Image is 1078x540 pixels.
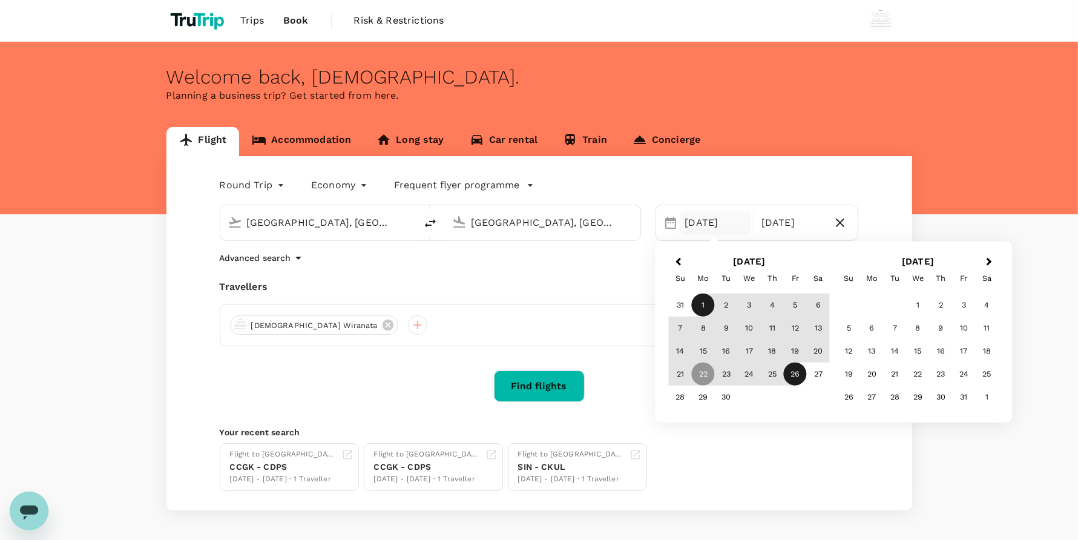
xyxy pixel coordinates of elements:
[240,13,264,28] span: Trips
[953,340,976,363] div: Choose Friday, October 17th, 2025
[220,251,306,265] button: Advanced search
[518,449,625,461] div: Flight to [GEOGRAPHIC_DATA]
[784,340,807,363] div: Choose Friday, September 19th, 2025
[757,211,827,235] div: [DATE]
[394,178,519,193] p: Frequent flyer programme
[715,294,738,317] div: Choose Tuesday, September 2nd, 2025
[220,426,859,438] p: Your recent search
[861,363,884,386] div: Choose Monday, October 20th, 2025
[807,340,830,363] div: Choose Saturday, September 20th, 2025
[861,340,884,363] div: Choose Monday, October 13th, 2025
[311,176,370,195] div: Economy
[807,267,830,290] div: Saturday
[953,267,976,290] div: Friday
[550,127,620,156] a: Train
[715,317,738,340] div: Choose Tuesday, September 9th, 2025
[374,473,481,486] div: [DATE] - [DATE] · 1 Traveller
[838,267,861,290] div: Sunday
[247,213,390,232] input: Depart from
[632,221,634,223] button: Open
[669,386,692,409] div: Choose Sunday, September 28th, 2025
[692,294,715,317] div: Choose Monday, September 1st, 2025
[715,267,738,290] div: Tuesday
[680,211,751,235] div: [DATE]
[374,449,481,461] div: Flight to [GEOGRAPHIC_DATA]
[738,267,761,290] div: Wednesday
[784,317,807,340] div: Choose Friday, September 12th, 2025
[230,473,337,486] div: [DATE] - [DATE] · 1 Traveller
[166,88,912,103] p: Planning a business trip? Get started from here.
[230,315,398,335] div: [DEMOGRAPHIC_DATA] Wiranata
[838,317,861,340] div: Choose Sunday, October 5th, 2025
[761,363,784,386] div: Choose Thursday, September 25th, 2025
[930,317,953,340] div: Choose Thursday, October 9th, 2025
[394,178,534,193] button: Frequent flyer programme
[354,13,444,28] span: Risk & Restrictions
[166,7,231,34] img: TruTrip logo
[692,363,715,386] div: Choose Monday, September 22nd, 2025
[976,340,999,363] div: Choose Saturday, October 18th, 2025
[669,267,692,290] div: Sunday
[620,127,713,156] a: Concierge
[715,340,738,363] div: Choose Tuesday, September 16th, 2025
[838,294,999,409] div: Month October, 2025
[669,294,830,409] div: Month September, 2025
[518,473,625,486] div: [DATE] - [DATE] · 1 Traveller
[220,280,859,294] div: Travellers
[761,294,784,317] div: Choose Thursday, September 4th, 2025
[907,363,930,386] div: Choose Wednesday, October 22nd, 2025
[244,320,385,332] span: [DEMOGRAPHIC_DATA] Wiranata
[838,386,861,409] div: Choose Sunday, October 26th, 2025
[930,340,953,363] div: Choose Thursday, October 16th, 2025
[907,267,930,290] div: Wednesday
[230,461,337,473] div: CCGK - CDPS
[738,294,761,317] div: Choose Wednesday, September 3rd, 2025
[233,318,248,332] img: avatar-655f099880fca.png
[715,363,738,386] div: Choose Tuesday, September 23rd, 2025
[761,267,784,290] div: Thursday
[166,66,912,88] div: Welcome back , [DEMOGRAPHIC_DATA] .
[230,449,337,461] div: Flight to [GEOGRAPHIC_DATA]
[807,294,830,317] div: Choose Saturday, September 6th, 2025
[807,363,830,386] div: Choose Saturday, September 27th, 2025
[907,294,930,317] div: Choose Wednesday, October 1st, 2025
[884,386,907,409] div: Choose Tuesday, October 28th, 2025
[838,340,861,363] div: Choose Sunday, October 12th, 2025
[976,363,999,386] div: Choose Saturday, October 25th, 2025
[976,317,999,340] div: Choose Saturday, October 11th, 2025
[518,461,625,473] div: SIN - CKUL
[665,256,834,267] h2: [DATE]
[884,340,907,363] div: Choose Tuesday, October 14th, 2025
[416,209,445,238] button: delete
[738,363,761,386] div: Choose Wednesday, September 24th, 2025
[668,253,687,272] button: Previous Month
[907,317,930,340] div: Choose Wednesday, October 8th, 2025
[364,127,456,156] a: Long stay
[220,252,291,264] p: Advanced search
[407,221,410,223] button: Open
[930,267,953,290] div: Thursday
[884,363,907,386] div: Choose Tuesday, October 21st, 2025
[10,492,48,530] iframe: Button to launch messaging window
[953,386,976,409] div: Choose Friday, October 31st, 2025
[669,363,692,386] div: Choose Sunday, September 21st, 2025
[907,340,930,363] div: Choose Wednesday, October 15th, 2025
[981,253,1000,272] button: Next Month
[761,317,784,340] div: Choose Thursday, September 11th, 2025
[239,127,364,156] a: Accommodation
[715,386,738,409] div: Choose Tuesday, September 30th, 2025
[869,8,893,33] img: Wisnu Wiranata
[953,317,976,340] div: Choose Friday, October 10th, 2025
[738,340,761,363] div: Choose Wednesday, September 17th, 2025
[907,386,930,409] div: Choose Wednesday, October 29th, 2025
[976,267,999,290] div: Saturday
[784,363,807,386] div: Choose Friday, September 26th, 2025
[838,363,861,386] div: Choose Sunday, October 19th, 2025
[374,461,481,473] div: CCGK - CDPS
[692,340,715,363] div: Choose Monday, September 15th, 2025
[861,317,884,340] div: Choose Monday, October 6th, 2025
[457,127,551,156] a: Car rental
[692,267,715,290] div: Monday
[953,294,976,317] div: Choose Friday, October 3rd, 2025
[784,294,807,317] div: Choose Friday, September 5th, 2025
